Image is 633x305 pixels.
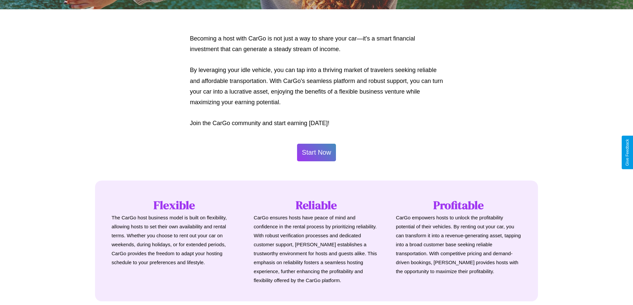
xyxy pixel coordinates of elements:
p: Becoming a host with CarGo is not just a way to share your car—it's a smart financial investment ... [190,33,443,55]
p: By leveraging your idle vehicle, you can tap into a thriving market of travelers seeking reliable... [190,65,443,108]
p: Join the CarGo community and start earning [DATE]! [190,118,443,128]
p: CarGo ensures hosts have peace of mind and confidence in the rental process by prioritizing relia... [254,213,379,285]
div: Give Feedback [625,139,630,166]
p: The CarGo host business model is built on flexibility, allowing hosts to set their own availabili... [112,213,237,267]
h1: Profitable [396,197,521,213]
h1: Reliable [254,197,379,213]
h1: Flexible [112,197,237,213]
p: CarGo empowers hosts to unlock the profitability potential of their vehicles. By renting out your... [396,213,521,276]
button: Start Now [297,144,336,161]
